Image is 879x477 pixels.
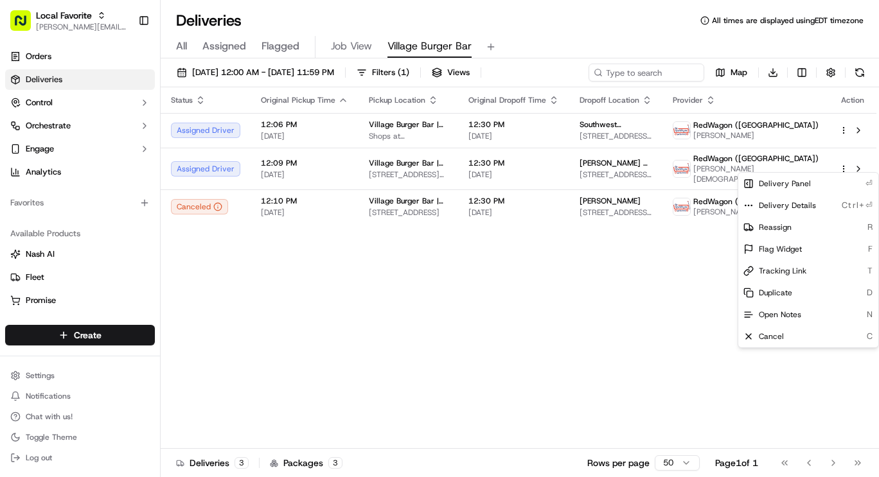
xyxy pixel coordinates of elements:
[91,217,155,227] a: Powered byPylon
[842,200,873,211] span: Ctrl+⏎
[8,181,103,204] a: 📗Knowledge Base
[866,178,873,189] span: ⏎
[109,187,119,198] div: 💻
[121,186,206,199] span: API Documentation
[13,187,23,198] div: 📗
[759,309,801,320] span: Open Notes
[128,218,155,227] span: Pylon
[759,266,806,276] span: Tracking Link
[759,222,792,232] span: Reassign
[868,243,873,255] span: F
[867,331,873,342] span: C
[867,287,873,299] span: D
[759,244,802,254] span: Flag Widget
[44,123,211,135] div: Start new chat
[103,181,211,204] a: 💻API Documentation
[13,123,36,146] img: 1736555255976-a54dd68f-1ca7-489b-9aae-adbdc363a1c4
[759,331,784,342] span: Cancel
[867,221,873,233] span: R
[13,51,234,72] p: Welcome 👋
[33,83,231,96] input: Got a question? Start typing here...
[759,200,816,211] span: Delivery Details
[759,288,792,298] span: Duplicate
[44,135,163,146] div: We're available if you need us!
[218,126,234,142] button: Start new chat
[867,265,873,277] span: T
[13,13,39,39] img: Nash
[759,178,811,189] span: Delivery Panel
[867,309,873,320] span: N
[26,186,98,199] span: Knowledge Base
